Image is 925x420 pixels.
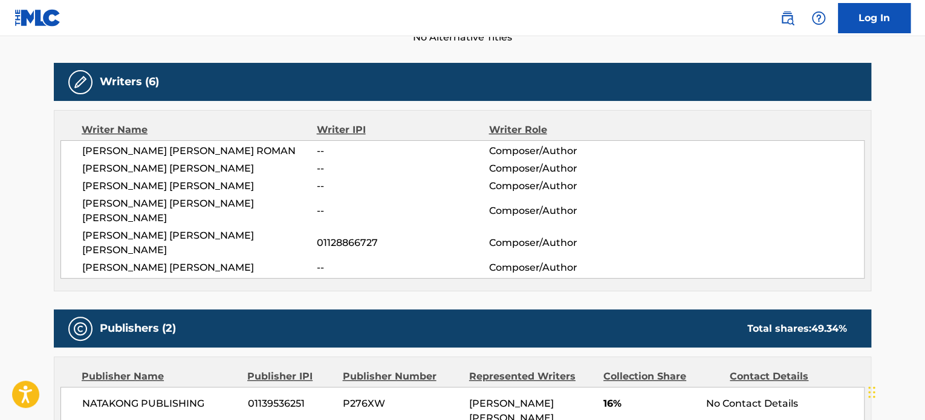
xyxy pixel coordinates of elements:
div: No Contact Details [706,396,864,411]
span: [PERSON_NAME] [PERSON_NAME] [82,260,317,275]
div: Writer IPI [317,123,489,137]
span: NATAKONG PUBLISHING [82,396,239,411]
img: search [780,11,794,25]
span: Composer/Author [488,260,645,275]
span: -- [317,161,488,176]
img: help [811,11,826,25]
img: Publishers [73,321,88,336]
span: 49.34 % [811,323,847,334]
span: P276XW [343,396,460,411]
a: Log In [838,3,910,33]
div: Total shares: [747,321,847,336]
div: Collection Share [603,369,721,384]
span: Composer/Author [488,204,645,218]
div: Writer Name [82,123,317,137]
div: Drag [868,374,875,410]
span: Composer/Author [488,144,645,158]
span: 01128866727 [317,236,488,250]
div: Represented Writers [469,369,594,384]
span: -- [317,204,488,218]
span: [PERSON_NAME] [PERSON_NAME] ROMAN [82,144,317,158]
img: Writers [73,75,88,89]
span: 01139536251 [248,396,334,411]
a: Public Search [775,6,799,30]
img: MLC Logo [15,9,61,27]
span: -- [317,260,488,275]
span: -- [317,179,488,193]
span: [PERSON_NAME] [PERSON_NAME] [PERSON_NAME] [82,196,317,225]
span: Composer/Author [488,161,645,176]
div: Contact Details [730,369,847,384]
div: Writer Role [488,123,645,137]
span: 16% [603,396,697,411]
div: Publisher IPI [247,369,333,384]
div: Publisher Name [82,369,238,384]
div: Publisher Number [342,369,459,384]
span: Composer/Author [488,179,645,193]
span: No Alternative Titles [54,30,871,45]
div: Help [807,6,831,30]
span: [PERSON_NAME] [PERSON_NAME] [82,161,317,176]
span: -- [317,144,488,158]
span: [PERSON_NAME] [PERSON_NAME] [PERSON_NAME] [82,228,317,257]
h5: Writers (6) [100,75,159,89]
span: Composer/Author [488,236,645,250]
h5: Publishers (2) [100,321,176,335]
span: [PERSON_NAME] [PERSON_NAME] [82,179,317,193]
iframe: Chat Widget [865,362,925,420]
